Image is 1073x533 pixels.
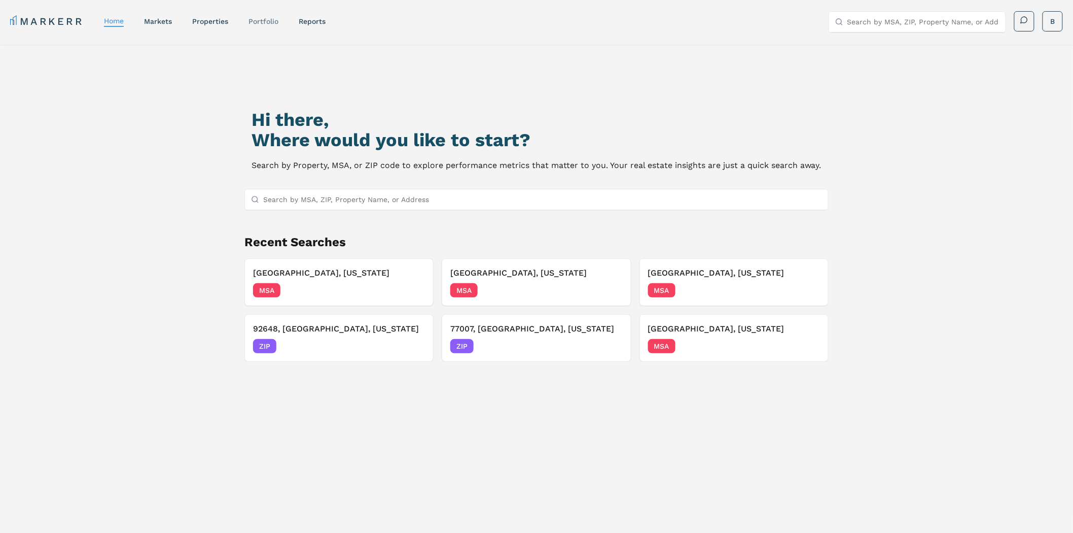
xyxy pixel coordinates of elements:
button: Remove 92648, Huntington Beach, California92648, [GEOGRAPHIC_DATA], [US_STATE]ZIP[DATE] [244,314,434,362]
span: [DATE] [797,341,820,351]
span: MSA [648,283,675,297]
a: markets [144,17,172,25]
span: [DATE] [402,285,425,295]
button: B [1043,11,1063,31]
h3: [GEOGRAPHIC_DATA], [US_STATE] [253,267,425,279]
span: MSA [648,339,675,353]
h1: Hi there, [252,110,821,130]
h3: 77007, [GEOGRAPHIC_DATA], [US_STATE] [450,323,622,335]
h3: 92648, [GEOGRAPHIC_DATA], [US_STATE] [253,323,425,335]
a: properties [192,17,228,25]
span: ZIP [450,339,474,353]
input: Search by MSA, ZIP, Property Name, or Address [263,189,822,210]
span: [DATE] [797,285,820,295]
input: Search by MSA, ZIP, Property Name, or Address [847,12,999,32]
span: [DATE] [600,285,623,295]
a: reports [299,17,326,25]
span: MSA [253,283,280,297]
h3: [GEOGRAPHIC_DATA], [US_STATE] [450,267,622,279]
p: Search by Property, MSA, or ZIP code to explore performance metrics that matter to you. Your real... [252,158,821,173]
span: [DATE] [600,341,623,351]
span: ZIP [253,339,276,353]
span: MSA [450,283,478,297]
a: Portfolio [248,17,278,25]
a: MARKERR [10,14,84,28]
button: Remove Austin, Texas[GEOGRAPHIC_DATA], [US_STATE]MSA[DATE] [639,314,829,362]
h3: [GEOGRAPHIC_DATA], [US_STATE] [648,323,820,335]
button: Remove 77007, Houston, Texas77007, [GEOGRAPHIC_DATA], [US_STATE]ZIP[DATE] [442,314,631,362]
span: [DATE] [402,341,425,351]
button: Remove Myrtle Beach, South Carolina[GEOGRAPHIC_DATA], [US_STATE]MSA[DATE] [244,258,434,306]
a: home [104,17,124,25]
h3: [GEOGRAPHIC_DATA], [US_STATE] [648,267,820,279]
h2: Where would you like to start? [252,130,821,150]
h2: Recent Searches [244,234,829,250]
button: Remove Houston, Texas[GEOGRAPHIC_DATA], [US_STATE]MSA[DATE] [442,258,631,306]
button: Remove Tampa, Florida[GEOGRAPHIC_DATA], [US_STATE]MSA[DATE] [639,258,829,306]
span: B [1051,16,1055,26]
